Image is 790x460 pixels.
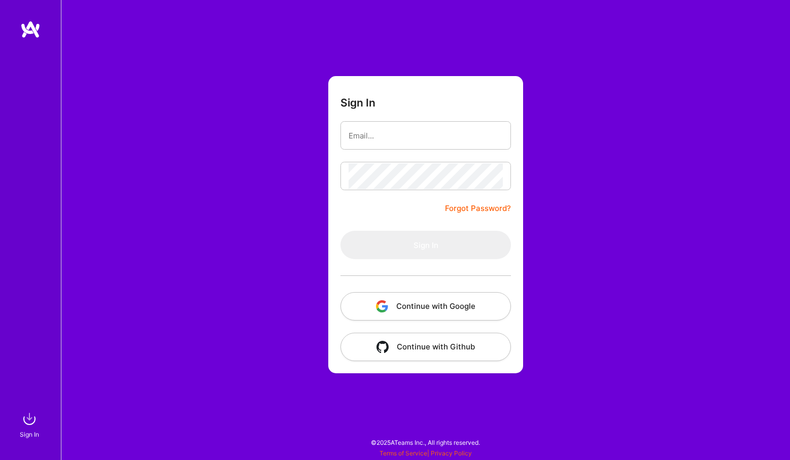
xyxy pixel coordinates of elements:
[340,96,375,109] h3: Sign In
[20,429,39,440] div: Sign In
[340,292,511,321] button: Continue with Google
[61,430,790,455] div: © 2025 ATeams Inc., All rights reserved.
[376,341,389,353] img: icon
[20,20,41,39] img: logo
[380,449,427,457] a: Terms of Service
[380,449,472,457] span: |
[340,231,511,259] button: Sign In
[431,449,472,457] a: Privacy Policy
[445,202,511,215] a: Forgot Password?
[21,409,40,440] a: sign inSign In
[376,300,388,312] img: icon
[349,123,503,149] input: Email...
[340,333,511,361] button: Continue with Github
[19,409,40,429] img: sign in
